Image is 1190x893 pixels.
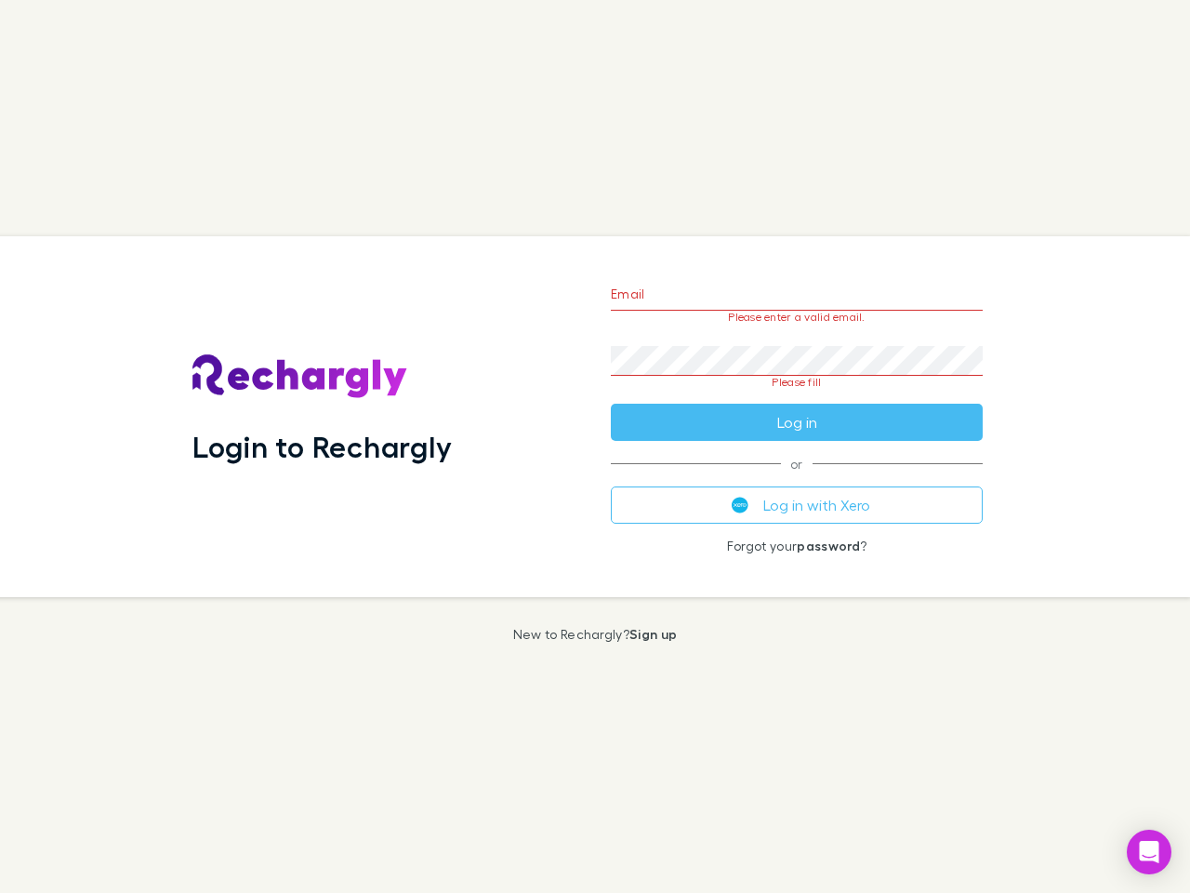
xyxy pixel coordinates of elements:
a: password [797,538,860,553]
img: Xero's logo [732,497,748,513]
a: Sign up [629,626,677,642]
span: or [611,463,983,464]
p: New to Rechargly? [513,627,678,642]
div: Open Intercom Messenger [1127,830,1171,874]
h1: Login to Rechargly [192,429,452,464]
img: Rechargly's Logo [192,354,408,399]
p: Please enter a valid email. [611,311,983,324]
p: Please fill [611,376,983,389]
button: Log in [611,404,983,441]
p: Forgot your ? [611,539,983,553]
button: Log in with Xero [611,486,983,524]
